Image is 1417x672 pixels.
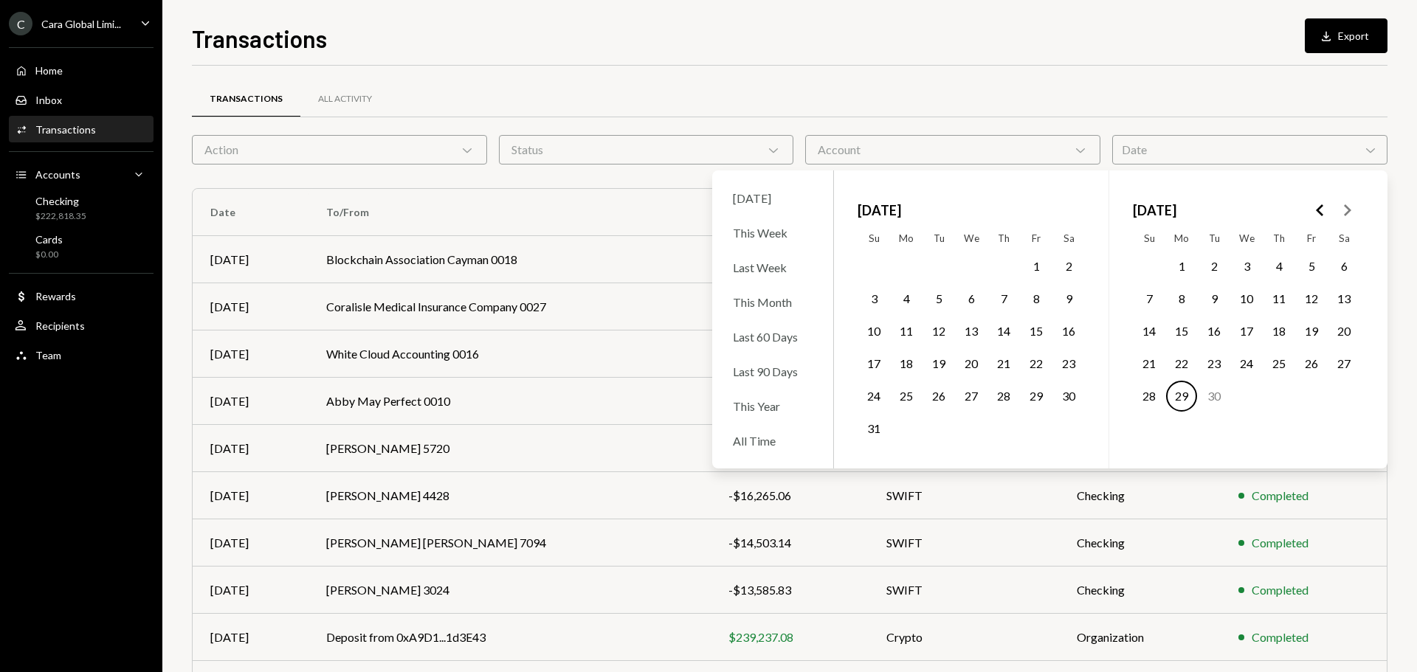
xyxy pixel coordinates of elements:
[956,283,987,314] button: Wednesday, August 6th, 2025
[35,290,76,302] div: Rewards
[1053,381,1084,412] button: Saturday, August 30th, 2025
[193,189,308,236] th: Date
[35,249,63,261] div: $0.00
[308,425,711,472] td: [PERSON_NAME] 5720
[210,345,291,363] div: [DATE]
[869,472,1059,519] td: SWIFT
[35,94,62,106] div: Inbox
[1133,194,1176,226] span: [DATE]
[1059,614,1221,661] td: Organization
[1053,283,1084,314] button: Saturday, August 9th, 2025
[210,581,291,599] div: [DATE]
[9,86,154,113] a: Inbox
[1231,348,1262,379] button: Wednesday, September 24th, 2025
[1199,381,1230,412] button: Tuesday, September 30th, 2025
[858,413,889,444] button: Sunday, August 31st, 2025
[724,356,821,387] div: Last 90 Days
[858,316,889,347] button: Sunday, August 10th, 2025
[210,440,291,457] div: [DATE]
[1252,581,1309,599] div: Completed
[1166,316,1197,347] button: Monday, September 15th, 2025
[210,628,291,646] div: [DATE]
[1166,381,1197,412] button: Today, Monday, September 29th, 2025
[210,534,291,552] div: [DATE]
[1133,226,1165,250] th: Sunday
[1328,316,1359,347] button: Saturday, September 20th, 2025
[728,581,851,599] div: -$13,585.83
[805,135,1100,164] div: Account
[956,316,987,347] button: Wednesday, August 13th, 2025
[1199,251,1230,282] button: Tuesday, September 2nd, 2025
[869,614,1059,661] td: Crypto
[955,226,987,250] th: Wednesday
[1252,628,1309,646] div: Completed
[1198,226,1230,250] th: Tuesday
[1112,135,1387,164] div: Date
[1231,316,1262,347] button: Wednesday, September 17th, 2025
[923,226,955,250] th: Tuesday
[1134,381,1165,412] button: Sunday, September 28th, 2025
[499,135,794,164] div: Status
[1328,226,1360,250] th: Saturday
[724,252,821,283] div: Last Week
[9,57,154,83] a: Home
[1328,348,1359,379] button: Saturday, September 27th, 2025
[891,348,922,379] button: Monday, August 18th, 2025
[210,251,291,269] div: [DATE]
[1296,251,1327,282] button: Friday, September 5th, 2025
[1021,283,1052,314] button: Friday, August 8th, 2025
[1199,283,1230,314] button: Tuesday, September 9th, 2025
[956,381,987,412] button: Wednesday, August 27th, 2025
[858,381,889,412] button: Sunday, August 24th, 2025
[1059,519,1221,567] td: Checking
[318,93,372,105] div: All Activity
[988,381,1019,412] button: Thursday, August 28th, 2025
[9,116,154,142] a: Transactions
[1166,348,1197,379] button: Monday, September 22nd, 2025
[728,487,851,505] div: -$16,265.06
[1230,226,1263,250] th: Wednesday
[1021,381,1052,412] button: Friday, August 29th, 2025
[724,321,821,353] div: Last 60 Days
[35,123,96,136] div: Transactions
[35,233,63,246] div: Cards
[858,226,890,250] th: Sunday
[192,24,327,53] h1: Transactions
[858,194,901,226] span: [DATE]
[1252,534,1309,552] div: Completed
[1021,316,1052,347] button: Friday, August 15th, 2025
[1166,251,1197,282] button: Monday, September 1st, 2025
[1295,226,1328,250] th: Friday
[1166,283,1197,314] button: Monday, September 8th, 2025
[308,283,711,330] td: Coralisle Medical Insurance Company 0027
[923,283,954,314] button: Tuesday, August 5th, 2025
[35,64,63,77] div: Home
[858,226,1085,445] table: August 2025
[1053,316,1084,347] button: Saturday, August 16th, 2025
[1134,348,1165,379] button: Sunday, September 21st, 2025
[1296,316,1327,347] button: Friday, September 19th, 2025
[858,348,889,379] button: Sunday, August 17th, 2025
[1328,251,1359,282] button: Saturday, September 6th, 2025
[1334,197,1360,224] button: Go to the Next Month
[869,567,1059,614] td: SWIFT
[35,195,86,207] div: Checking
[858,283,889,314] button: Sunday, August 3rd, 2025
[956,348,987,379] button: Wednesday, August 20th, 2025
[35,210,86,223] div: $222,818.35
[1134,283,1165,314] button: Sunday, September 7th, 2025
[1052,226,1085,250] th: Saturday
[891,381,922,412] button: Monday, August 25th, 2025
[1053,251,1084,282] button: Saturday, August 2nd, 2025
[1296,283,1327,314] button: Friday, September 12th, 2025
[923,348,954,379] button: Tuesday, August 19th, 2025
[728,628,851,646] div: $239,237.08
[210,487,291,505] div: [DATE]
[35,349,61,361] div: Team
[923,381,954,412] button: Tuesday, August 26th, 2025
[1134,316,1165,347] button: Sunday, September 14th, 2025
[711,189,869,236] th: Amount
[1263,283,1294,314] button: Thursday, September 11th, 2025
[1165,226,1198,250] th: Monday
[9,229,154,264] a: Cards$0.00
